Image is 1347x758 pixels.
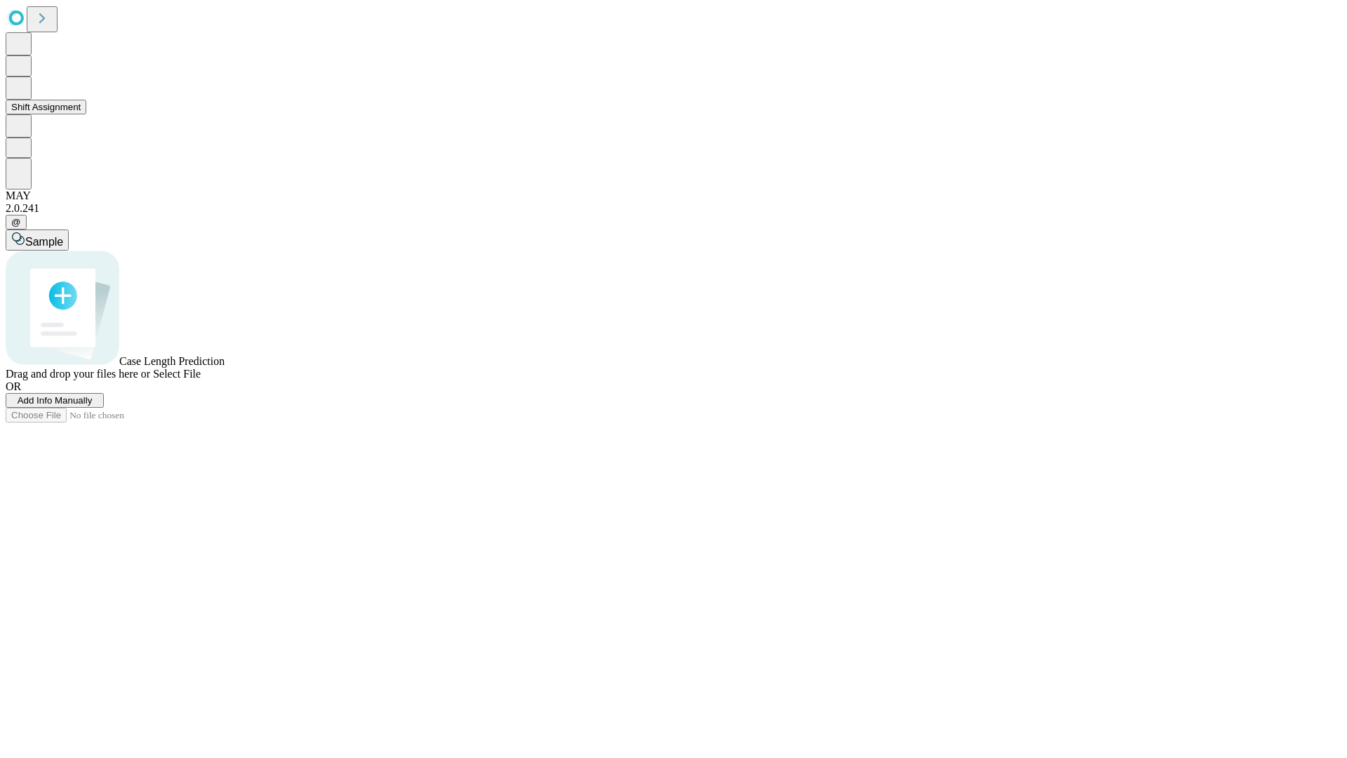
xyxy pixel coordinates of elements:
[6,100,86,114] button: Shift Assignment
[6,215,27,230] button: @
[6,202,1341,215] div: 2.0.241
[6,393,104,408] button: Add Info Manually
[25,236,63,248] span: Sample
[119,355,224,367] span: Case Length Prediction
[6,380,21,392] span: OR
[6,368,150,380] span: Drag and drop your files here or
[18,395,93,406] span: Add Info Manually
[153,368,201,380] span: Select File
[6,230,69,251] button: Sample
[11,217,21,227] span: @
[6,189,1341,202] div: MAY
